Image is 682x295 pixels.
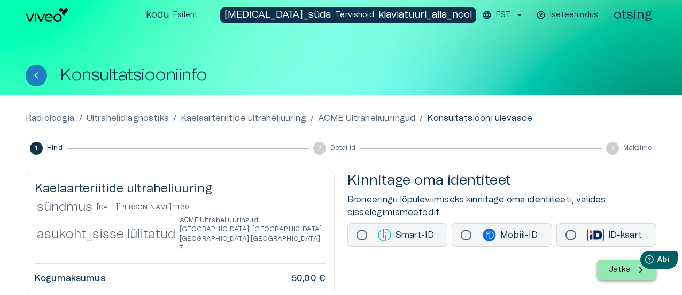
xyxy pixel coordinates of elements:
[258,217,260,223] font: ,
[623,145,652,151] font: Maksime
[26,8,68,22] img: Viveo logo
[35,274,105,283] font: Kogumaksumus
[181,114,306,123] font: Kaelaarteriitide ultraheliuuring
[180,217,258,223] font: ACME Ultraheliuuringud
[97,204,189,210] font: [DATE][PERSON_NAME] 11:30
[35,145,37,152] text: 1
[60,66,207,84] font: Konsultatsiooniinfo
[37,201,92,214] font: sündmus
[610,145,615,152] text: 3
[609,4,656,26] button: ava otsingu modaalaken
[396,231,434,239] font: Smart-ID
[142,7,203,23] button: koduEsileht
[480,7,526,23] button: EST
[181,112,306,125] a: Kaelaarteriitide ultraheliuuring
[378,229,391,241] img: smart-id sisselogimine
[347,173,511,187] font: Kinnitage oma identiteet
[534,7,601,23] button: Iseteenindus
[173,11,198,19] font: Esileht
[599,246,682,276] iframe: Abividina käivitaja
[26,8,137,22] a: Navigeeri avalehele
[500,231,537,239] font: Mobiil-ID
[378,10,472,20] font: klaviatuuri_alla_nool
[79,114,82,123] font: /
[318,114,415,123] font: ACME Ultraheliuuringud
[224,10,331,20] font: [MEDICAL_DATA]_süda
[318,112,415,125] a: ACME Ultraheliuuringud
[330,145,355,151] font: Detailid
[173,114,176,123] font: /
[614,9,652,21] font: otsing
[26,112,75,125] a: Radioloogia
[311,114,314,123] font: /
[47,145,63,151] font: Hind
[291,274,325,283] font: 50,00 €
[608,231,642,239] font: ID-kaart
[220,7,476,23] button: [MEDICAL_DATA]_südaTervishoidklaviatuuri_alla_nool
[87,112,169,125] a: Ultrahelidiagnostika
[427,114,532,123] font: Konsultatsiooni ülevaade
[26,65,47,86] button: Tagasi
[597,260,656,280] button: Jätka
[317,145,321,152] text: 2
[550,11,598,19] font: Iseteenindus
[180,226,322,251] font: [GEOGRAPHIC_DATA], [GEOGRAPHIC_DATA] [GEOGRAPHIC_DATA] [GEOGRAPHIC_DATA]. 7
[35,183,212,194] font: Kaelaarteriitide ultraheliuuring
[347,195,606,217] font: Broneeringu lõpuleviimiseks kinnitage oma identiteeti, valides sisselogimismeetodit.
[420,114,423,123] font: /
[87,114,169,123] font: Ultrahelidiagnostika
[587,229,604,241] img: ID-kaardiga sisselogimine
[496,11,510,19] font: EST
[335,11,374,19] font: Tervishoid
[483,229,496,241] img: mobiil-ID sisselogimine
[146,10,169,20] font: kodu
[26,114,75,123] font: Radioloogia
[37,228,175,241] font: asukoht_sisse lülitatud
